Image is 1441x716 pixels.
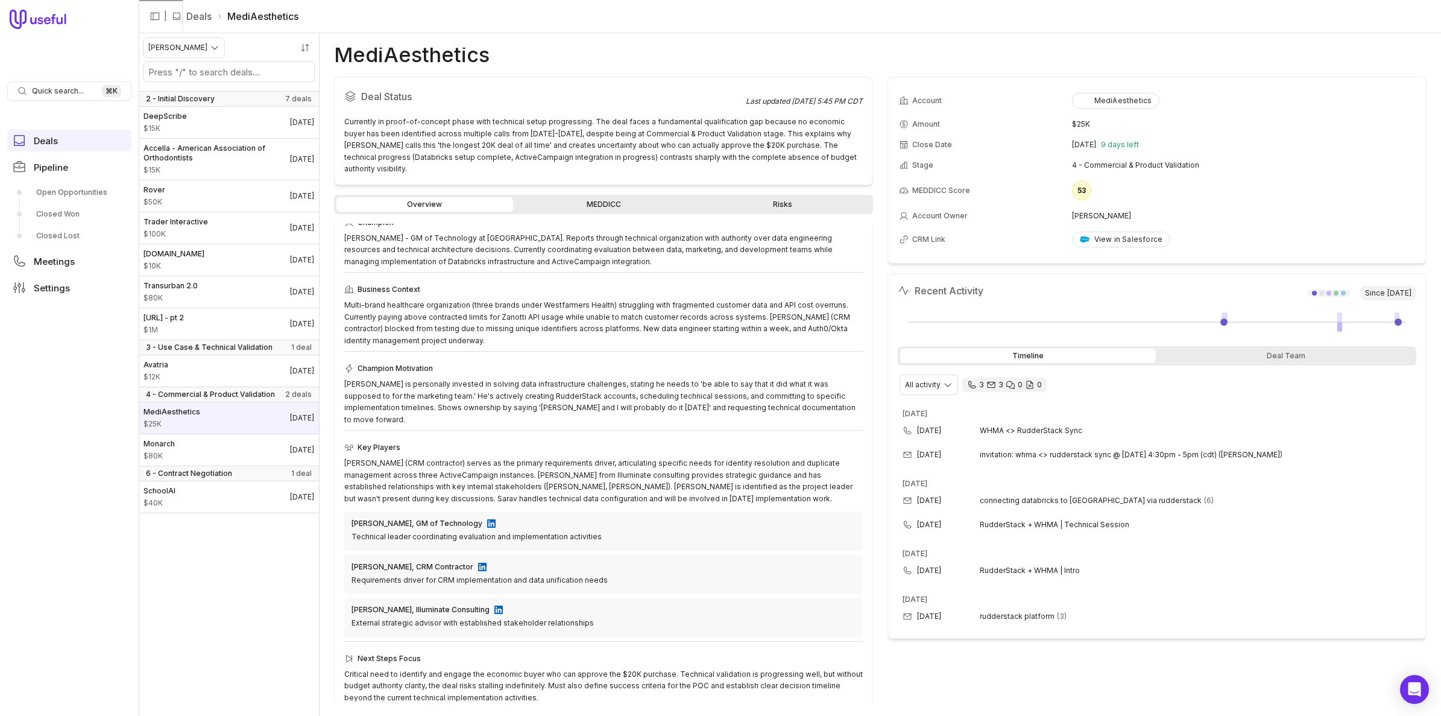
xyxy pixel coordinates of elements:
a: Deals [7,130,131,151]
a: SchoolAI$40K[DATE] [139,481,319,513]
span: Account [912,96,942,106]
div: Critical need to identify and engage the economic buyer who can approve the $20K purchase. Techni... [344,668,863,704]
span: RudderStack + WHMA | Technical Session [980,520,1397,530]
a: Monarch$80K[DATE] [139,434,319,466]
span: Amount [143,372,168,382]
nav: Deals [139,33,320,716]
span: Accella - American Association of Orthodontists [143,144,290,163]
time: Deal Close Date [290,154,314,164]
span: 7 deals [285,94,312,104]
time: [DATE] 5:45 PM CDT [792,97,863,106]
span: Close Date [912,140,952,150]
a: MediAesthetics$25K[DATE] [139,402,319,434]
span: Trader Interactive [143,217,208,227]
div: Multi-brand healthcare organization (three brands under Westfarmers Health) struggling with fragm... [344,299,863,346]
div: Last updated [746,97,863,106]
time: Deal Close Date [290,223,314,233]
time: [DATE] [903,595,927,604]
div: Next Steps Focus [344,651,863,666]
span: | [164,9,167,24]
img: LinkedIn [478,563,487,571]
time: [DATE] [903,409,927,418]
time: Deal Close Date [290,492,314,502]
a: Settings [7,277,131,299]
div: Champion Motivation [344,361,863,376]
div: External strategic advisor with established stakeholder relationships [352,617,856,629]
span: 3 emails in thread [1057,612,1067,621]
time: [DATE] [903,549,927,558]
span: connecting databricks to [GEOGRAPHIC_DATA] via rudderstack [980,496,1202,505]
h2: Deal Status [344,87,746,106]
span: Account Owner [912,211,968,221]
a: [DOMAIN_NAME]$10K[DATE] [139,244,319,276]
a: Pipeline [7,156,131,178]
time: [DATE] [917,566,941,575]
div: Deal Team [1158,349,1414,363]
span: 2 - Initial Discovery [146,94,215,104]
span: Amount [143,261,204,271]
a: Deals [186,9,212,24]
span: [DOMAIN_NAME] [143,249,204,259]
div: [PERSON_NAME] is personally invested in solving data infrastructure challenges, stating he needs ... [344,378,863,425]
span: 4 - Commercial & Product Validation [146,390,275,399]
span: Amount [912,119,940,129]
time: [DATE] [917,612,941,621]
a: Closed Lost [7,226,131,246]
a: Avatria$12K[DATE] [139,355,319,387]
h1: MediAesthetics [334,48,490,62]
span: RudderStack + WHMA | Intro [980,566,1397,575]
span: Settings [34,284,70,293]
span: 1 deal [291,469,312,478]
div: MediAesthetics [1080,96,1152,106]
span: Meetings [34,257,75,266]
span: rudderstack platform [980,612,1055,621]
time: Deal Close Date [290,366,314,376]
div: [PERSON_NAME], GM of Technology [352,519,482,528]
div: Pipeline submenu [7,183,131,246]
kbd: ⌘ K [102,85,121,97]
div: Requirements driver for CRM implementation and data unification needs [352,574,856,586]
td: [PERSON_NAME] [1072,206,1415,226]
time: [DATE] [917,520,941,530]
span: Quick search... [32,86,84,96]
a: DeepScribe$15K[DATE] [139,107,319,138]
button: Collapse sidebar [146,7,164,25]
time: [DATE] [917,450,941,460]
time: Deal Close Date [290,255,314,265]
img: LinkedIn [487,519,496,528]
div: Timeline [900,349,1156,363]
time: Deal Close Date [290,287,314,297]
span: Stage [912,160,933,170]
h2: Recent Activity [898,284,983,298]
input: Search deals by name [143,62,314,81]
span: 3 - Use Case & Technical Validation [146,343,273,352]
span: 1 deal [291,343,312,352]
span: 6 - Contract Negotiation [146,469,232,478]
span: Amount [143,229,208,239]
span: Pipeline [34,163,68,172]
a: Risks [694,197,871,212]
span: Amount [143,197,165,207]
a: View in Salesforce [1072,232,1171,247]
div: [PERSON_NAME], Illuminate Consulting [352,605,490,615]
span: MEDDICC Score [912,186,970,195]
div: View in Salesforce [1080,235,1163,244]
span: [URL] - pt 2 [143,313,184,323]
time: [DATE] [917,496,941,505]
time: Deal Close Date [290,118,314,127]
div: Business Context [344,282,863,297]
a: MEDDICC [516,197,692,212]
time: Deal Close Date [290,445,314,455]
span: Amount [143,451,175,461]
span: DeepScribe [143,112,187,121]
div: 53 [1072,181,1091,200]
span: Amount [143,498,175,508]
td: $25K [1072,115,1415,134]
span: SchoolAI [143,486,175,496]
time: [DATE] [1387,288,1411,298]
time: Deal Close Date [290,191,314,201]
span: Transurban 2.0 [143,281,198,291]
span: Amount [143,419,200,429]
span: Deals [34,136,58,145]
span: Amount [143,293,198,303]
